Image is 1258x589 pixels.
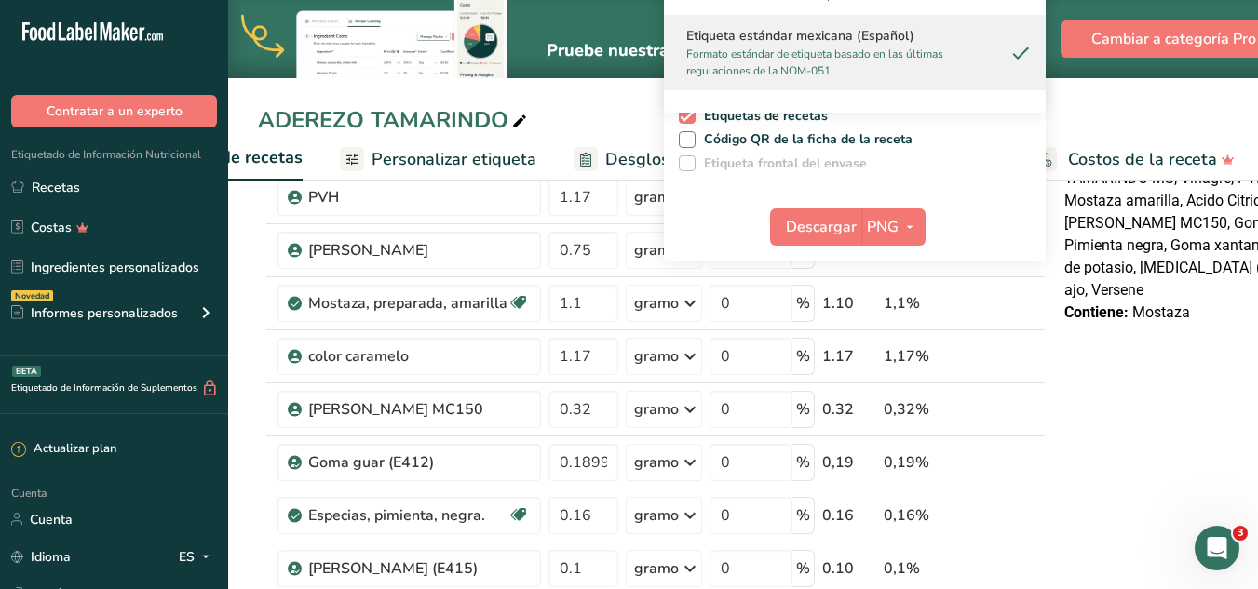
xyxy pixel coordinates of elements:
font: Recetas [32,179,80,196]
button: PNG [861,208,926,246]
font: gramo [634,399,679,420]
font: PVH [308,187,339,207]
font: ES [179,548,195,566]
font: gramo [634,346,679,367]
font: Etiquetas de recetas [704,107,828,125]
font: 1.17 [822,346,854,367]
font: Etiquetado de Información de Suplementos [11,382,197,395]
font: Descargar [786,217,857,237]
button: Descargar [770,208,861,246]
iframe: Chat en vivo de Intercom [1195,526,1239,570]
font: 0,16% [884,505,929,526]
font: ADEREZO TAMARINDO [258,105,508,135]
font: Costas [31,219,72,236]
font: gramo [634,240,679,261]
font: 0,1% [884,558,920,579]
font: Pruebe nuestra nueva [547,39,722,61]
font: 1,17% [884,346,929,367]
font: Etiqueta frontal del envase [704,154,867,172]
font: 0.32 [822,399,854,420]
font: Etiqueta estándar mexicana (Español) [686,27,914,45]
a: Personalizar etiqueta [340,139,536,181]
button: Contratar a un experto [11,95,217,127]
font: 1,1% [884,293,920,314]
font: Personalizar etiqueta [372,148,536,170]
font: Contratar a un experto [47,102,183,120]
font: gramo [634,452,679,473]
font: color caramelo [308,346,409,367]
font: Idioma [31,548,71,566]
font: Actualizar plan [34,440,116,457]
font: Contiene: [1064,303,1129,321]
font: Novedad [15,290,49,301]
font: PNG [867,217,899,237]
font: Ingredientes personalizados [31,259,199,276]
font: Código QR de la ficha de la receta [704,130,913,148]
font: 1.10 [822,293,854,314]
font: Desglose nutricional [605,148,764,170]
font: gramo [634,187,679,207]
font: 0,19% [884,452,929,473]
font: 0,19 [822,452,854,473]
font: Especias, pimienta, negra. [308,505,485,526]
font: BETA [16,366,37,377]
font: Cuenta [30,511,73,529]
font: Mostaza, preparada, amarilla [308,293,507,314]
font: 3 [1237,527,1244,539]
font: Etiquetado de Información Nutricional [11,147,201,162]
font: gramo [634,558,679,579]
a: Desglose nutricional [574,139,797,181]
font: [PERSON_NAME] [308,240,428,261]
font: Formato estándar de etiqueta basado en las últimas regulaciones de la NOM-051. [686,47,943,78]
font: Cambiar a categoría Pro [1091,29,1256,49]
a: Costos de la receta [1033,139,1235,181]
font: 0,32% [884,399,929,420]
font: Cuenta [11,486,47,501]
font: [PERSON_NAME] (E415) [308,558,478,579]
font: [PERSON_NAME] MC150 [308,399,483,420]
font: Goma guar (E412) [308,452,434,473]
font: gramo [634,293,679,314]
font: 0.10 [822,558,854,579]
font: Costos de la receta [1068,148,1217,170]
font: Informes personalizados [31,304,178,322]
font: 0.16 [822,505,854,526]
font: Mostaza [1132,303,1190,321]
font: gramo [634,505,679,526]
